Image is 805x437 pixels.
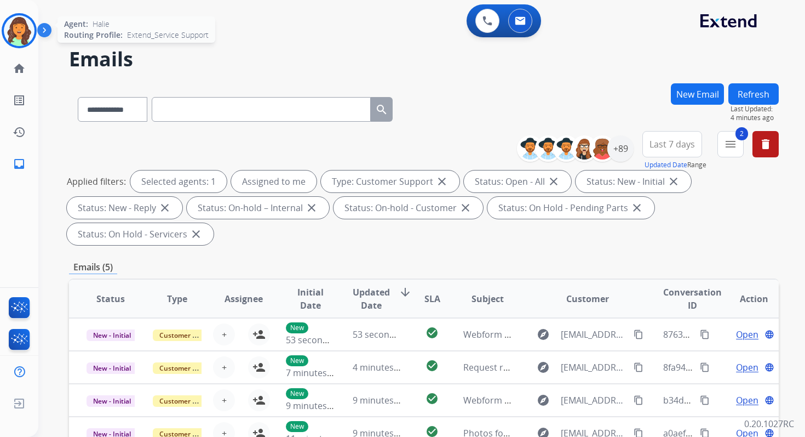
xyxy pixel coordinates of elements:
[13,62,26,75] mat-icon: home
[222,328,227,341] span: +
[667,175,680,188] mat-icon: close
[286,334,350,346] span: 53 seconds ago
[731,113,779,122] span: 4 minutes ago
[286,421,308,432] p: New
[736,394,758,407] span: Open
[353,286,390,312] span: Updated Date
[537,328,550,341] mat-icon: explore
[764,395,774,405] mat-icon: language
[225,292,263,305] span: Assignee
[547,175,560,188] mat-icon: close
[96,292,125,305] span: Status
[435,175,449,188] mat-icon: close
[286,388,308,399] p: New
[153,330,224,341] span: Customer Support
[459,201,472,214] mat-icon: close
[649,142,695,146] span: Last 7 days
[724,138,737,151] mat-icon: menu
[286,367,344,379] span: 7 minutes ago
[69,260,117,274] p: Emails (5)
[642,131,702,157] button: Last 7 days
[13,94,26,107] mat-icon: list_alt
[353,328,417,340] span: 53 seconds ago
[286,355,308,366] p: New
[576,171,691,192] div: Status: New - Initial
[286,322,308,333] p: New
[252,361,266,374] mat-icon: person_add
[764,362,774,372] mat-icon: language
[537,361,550,374] mat-icon: explore
[353,361,411,373] span: 4 minutes ago
[252,394,266,407] mat-icon: person_add
[566,292,609,305] span: Customer
[736,328,758,341] span: Open
[189,228,203,241] mat-icon: close
[213,389,235,411] button: +
[717,131,744,157] button: 2
[222,361,227,374] span: +
[735,127,748,140] span: 2
[286,286,334,312] span: Initial Date
[561,328,628,341] span: [EMAIL_ADDRESS][DOMAIN_NAME]
[731,105,779,113] span: Last Updated:
[630,201,643,214] mat-icon: close
[231,171,317,192] div: Assigned to me
[645,160,706,169] span: Range
[634,362,643,372] mat-icon: content_copy
[463,328,711,340] span: Webform from [EMAIL_ADDRESS][DOMAIN_NAME] on [DATE]
[426,326,439,339] mat-icon: check_circle
[671,83,724,105] button: New Email
[213,324,235,345] button: +
[561,394,628,407] span: [EMAIL_ADDRESS][DOMAIN_NAME]
[759,138,772,151] mat-icon: delete
[464,171,571,192] div: Status: Open - All
[213,356,235,378] button: +
[4,15,34,46] img: avatar
[87,395,137,407] span: New - Initial
[87,362,137,374] span: New - Initial
[153,395,224,407] span: Customer Support
[744,417,794,430] p: 0.20.1027RC
[158,201,171,214] mat-icon: close
[305,201,318,214] mat-icon: close
[167,292,187,305] span: Type
[424,292,440,305] span: SLA
[700,330,710,339] mat-icon: content_copy
[700,395,710,405] mat-icon: content_copy
[645,161,687,169] button: Updated Date
[634,395,643,405] mat-icon: content_copy
[64,19,88,30] span: Agent:
[13,126,26,139] mat-icon: history
[93,19,110,30] span: Halie
[153,362,224,374] span: Customer Support
[463,394,711,406] span: Webform from [EMAIL_ADDRESS][DOMAIN_NAME] on [DATE]
[472,292,504,305] span: Subject
[13,157,26,171] mat-icon: inbox
[399,286,412,299] mat-icon: arrow_downward
[375,103,388,116] mat-icon: search
[64,30,123,41] span: Routing Profile:
[130,171,227,192] div: Selected agents: 1
[607,135,634,162] div: +89
[321,171,459,192] div: Type: Customer Support
[252,328,266,341] mat-icon: person_add
[634,330,643,339] mat-icon: content_copy
[487,197,654,219] div: Status: On Hold - Pending Parts
[736,361,758,374] span: Open
[222,394,227,407] span: +
[87,330,137,341] span: New - Initial
[69,48,779,70] h2: Emails
[67,223,214,245] div: Status: On Hold - Servicers
[67,175,126,188] p: Applied filters:
[537,394,550,407] mat-icon: explore
[187,197,329,219] div: Status: On-hold – Internal
[67,197,182,219] div: Status: New - Reply
[663,286,722,312] span: Conversation ID
[426,359,439,372] mat-icon: check_circle
[353,394,411,406] span: 9 minutes ago
[426,392,439,405] mat-icon: check_circle
[127,30,209,41] span: Extend_Service Support
[463,361,787,373] span: Request received] Resolve the issue and log your decision. ͏‌ ͏‌ ͏‌ ͏‌ ͏‌ ͏‌ ͏‌ ͏‌ ͏‌ ͏‌ ͏‌ ͏‌ ͏‌...
[712,280,779,318] th: Action
[286,400,344,412] span: 9 minutes ago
